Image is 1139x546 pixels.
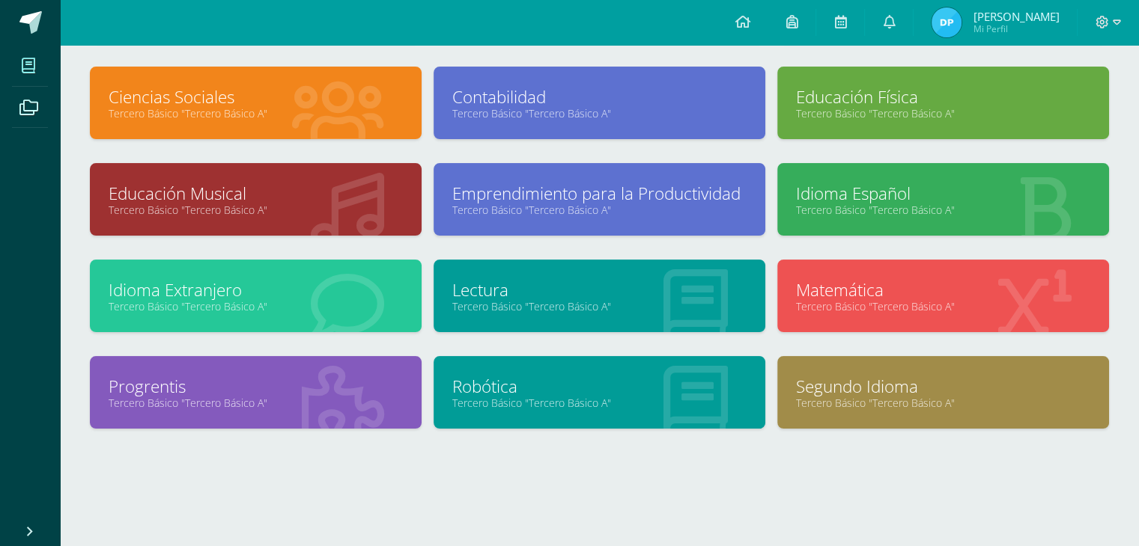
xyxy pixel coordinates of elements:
[109,375,403,398] a: Progrentis
[973,9,1059,24] span: [PERSON_NAME]
[796,396,1090,410] a: Tercero Básico "Tercero Básico A"
[452,375,747,398] a: Robótica
[452,182,747,205] a: Emprendimiento para la Productividad
[109,85,403,108] a: Ciencias Sociales
[796,375,1090,398] a: Segundo Idioma
[452,278,747,301] a: Lectura
[796,299,1090,313] a: Tercero Básico "Tercero Básico A"
[452,396,747,410] a: Tercero Básico "Tercero Básico A"
[452,203,747,217] a: Tercero Básico "Tercero Básico A"
[109,106,403,120] a: Tercero Básico "Tercero Básico A"
[932,7,962,37] img: 0d3a33eb8b3c7a57f0f936fc2ca6aa8f.png
[796,106,1090,120] a: Tercero Básico "Tercero Básico A"
[796,182,1090,205] a: Idioma Español
[796,278,1090,301] a: Matemática
[796,85,1090,108] a: Educación Física
[973,22,1059,35] span: Mi Perfil
[109,203,403,217] a: Tercero Básico "Tercero Básico A"
[452,299,747,313] a: Tercero Básico "Tercero Básico A"
[452,85,747,108] a: Contabilidad
[109,278,403,301] a: Idioma Extranjero
[452,106,747,120] a: Tercero Básico "Tercero Básico A"
[109,182,403,205] a: Educación Musical
[796,203,1090,217] a: Tercero Básico "Tercero Básico A"
[109,396,403,410] a: Tercero Básico "Tercero Básico A"
[109,299,403,313] a: Tercero Básico "Tercero Básico A"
